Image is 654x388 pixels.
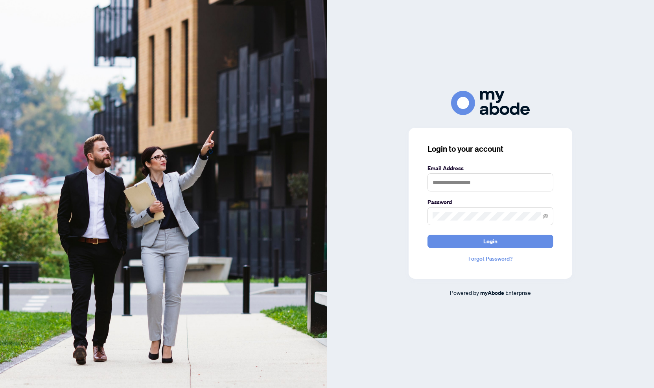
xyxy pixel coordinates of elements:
[427,164,553,173] label: Email Address
[427,198,553,206] label: Password
[427,254,553,263] a: Forgot Password?
[427,235,553,248] button: Login
[505,289,531,296] span: Enterprise
[543,213,548,219] span: eye-invisible
[480,289,504,297] a: myAbode
[451,91,530,115] img: ma-logo
[483,235,497,248] span: Login
[450,289,479,296] span: Powered by
[427,143,553,154] h3: Login to your account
